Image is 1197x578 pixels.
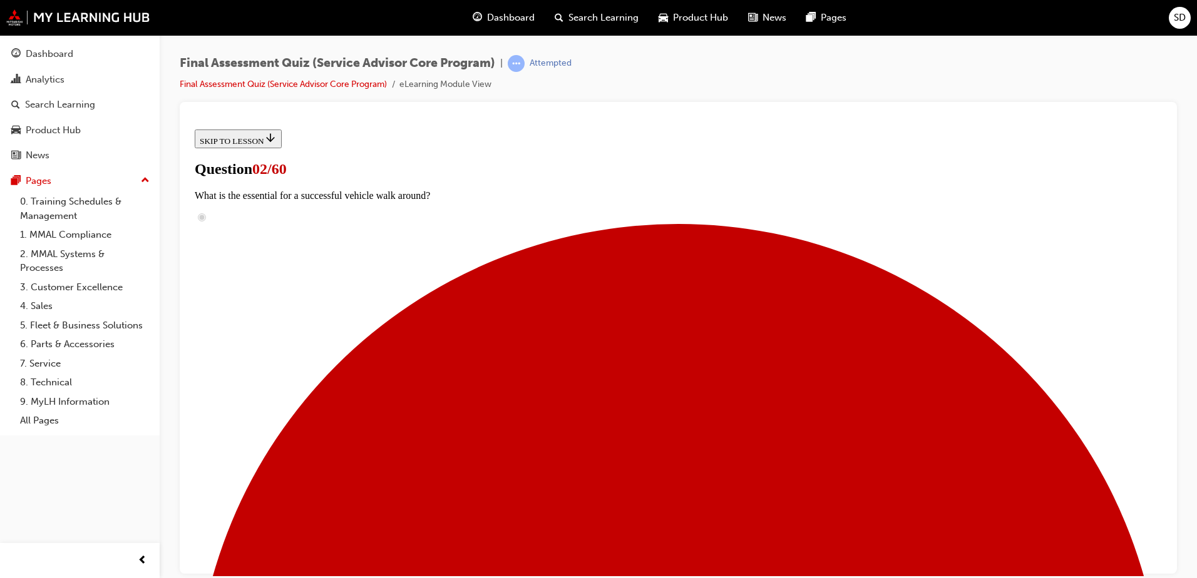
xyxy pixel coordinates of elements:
[5,144,155,167] a: News
[11,74,21,86] span: chart-icon
[15,297,155,316] a: 4. Sales
[15,225,155,245] a: 1. MMAL Compliance
[796,5,856,31] a: pages-iconPages
[5,68,155,91] a: Analytics
[141,173,150,189] span: up-icon
[180,79,387,89] a: Final Assessment Quiz (Service Advisor Core Program)
[649,5,738,31] a: car-iconProduct Hub
[15,411,155,430] a: All Pages
[26,47,73,61] div: Dashboard
[26,174,51,188] div: Pages
[659,10,668,26] span: car-icon
[5,119,155,142] a: Product Hub
[487,11,535,25] span: Dashboard
[15,392,155,412] a: 9. MyLH Information
[180,56,495,71] span: Final Assessment Quiz (Service Advisor Core Program)
[568,11,639,25] span: Search Learning
[555,10,563,26] span: search-icon
[11,176,21,187] span: pages-icon
[11,125,21,136] span: car-icon
[26,148,49,163] div: News
[15,354,155,373] a: 7. Service
[5,40,155,170] button: DashboardAnalyticsSearch LearningProduct HubNews
[500,56,503,71] span: |
[15,335,155,354] a: 6. Parts & Accessories
[463,5,545,31] a: guage-iconDashboard
[399,78,491,92] li: eLearning Module View
[738,5,796,31] a: news-iconNews
[821,11,846,25] span: Pages
[530,58,572,69] div: Attempted
[5,170,155,193] button: Pages
[473,10,482,26] span: guage-icon
[5,93,155,116] a: Search Learning
[10,12,87,21] span: SKIP TO LESSON
[15,373,155,392] a: 8. Technical
[1169,7,1191,29] button: SD
[673,11,728,25] span: Product Hub
[763,11,786,25] span: News
[5,5,92,24] button: SKIP TO LESSON
[1174,11,1186,25] span: SD
[11,150,21,161] span: news-icon
[15,278,155,297] a: 3. Customer Excellence
[748,10,758,26] span: news-icon
[806,10,816,26] span: pages-icon
[508,55,525,72] span: learningRecordVerb_ATTEMPT-icon
[26,73,64,87] div: Analytics
[11,49,21,60] span: guage-icon
[11,99,20,111] span: search-icon
[545,5,649,31] a: search-iconSearch Learning
[25,98,95,112] div: Search Learning
[15,192,155,225] a: 0. Training Schedules & Management
[26,123,81,138] div: Product Hub
[138,553,147,569] span: prev-icon
[6,9,150,26] img: mmal
[15,316,155,335] a: 5. Fleet & Business Solutions
[15,245,155,278] a: 2. MMAL Systems & Processes
[5,43,155,66] a: Dashboard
